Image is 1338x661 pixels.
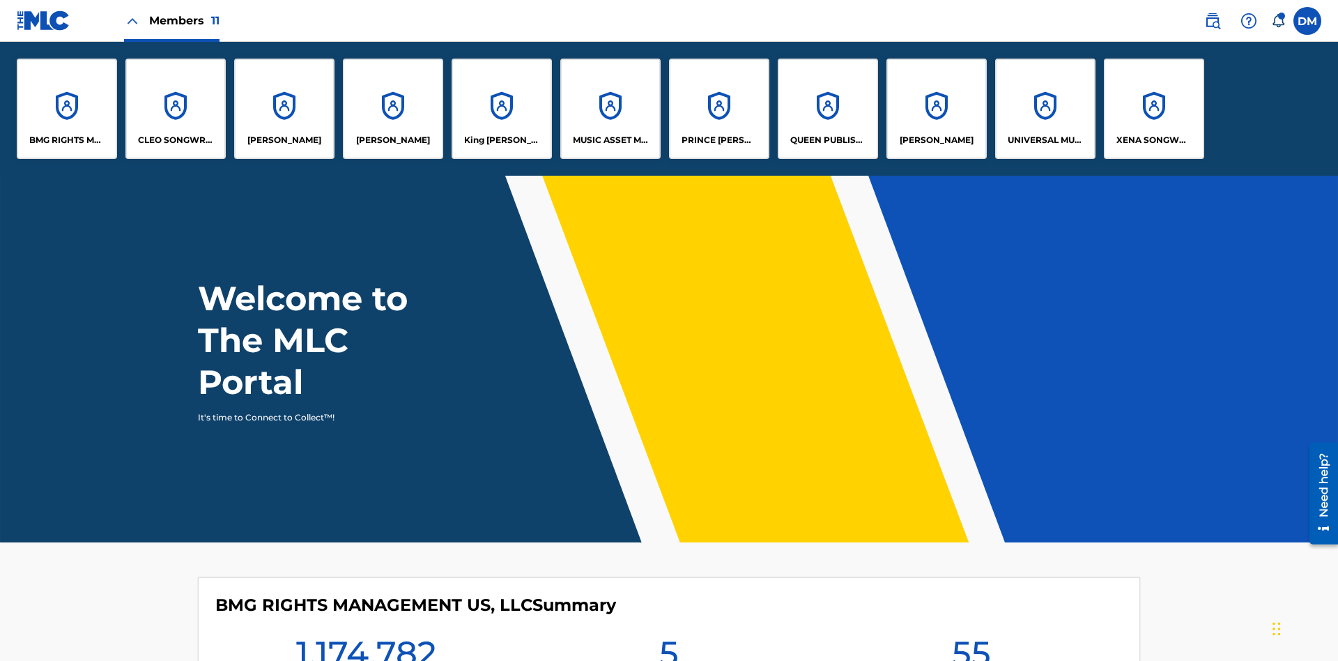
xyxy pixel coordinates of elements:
a: AccountsBMG RIGHTS MANAGEMENT US, LLC [17,59,117,159]
div: User Menu [1293,7,1321,35]
a: Accounts[PERSON_NAME] [343,59,443,159]
img: search [1204,13,1221,29]
a: AccountsKing [PERSON_NAME] [452,59,552,159]
a: Accounts[PERSON_NAME] [234,59,334,159]
p: CLEO SONGWRITER [138,134,214,146]
iframe: Resource Center [1299,437,1338,552]
div: Notifications [1271,14,1285,28]
iframe: Chat Widget [1268,594,1338,661]
img: MLC Logo [17,10,70,31]
p: ELVIS COSTELLO [247,134,321,146]
span: 11 [211,14,220,27]
p: XENA SONGWRITER [1116,134,1192,146]
img: Close [124,13,141,29]
p: PRINCE MCTESTERSON [682,134,758,146]
p: MUSIC ASSET MANAGEMENT (MAM) [573,134,649,146]
p: UNIVERSAL MUSIC PUB GROUP [1008,134,1084,146]
div: Help [1235,7,1263,35]
h1: Welcome to The MLC Portal [198,278,459,403]
p: King McTesterson [464,134,540,146]
p: It's time to Connect to Collect™! [198,411,440,424]
a: AccountsQUEEN PUBLISHA [778,59,878,159]
p: EYAMA MCSINGER [356,134,430,146]
a: Public Search [1199,7,1226,35]
p: QUEEN PUBLISHA [790,134,866,146]
a: AccountsXENA SONGWRITER [1104,59,1204,159]
span: Members [149,13,220,29]
h4: BMG RIGHTS MANAGEMENT US, LLC [215,595,616,616]
a: AccountsCLEO SONGWRITER [125,59,226,159]
p: BMG RIGHTS MANAGEMENT US, LLC [29,134,105,146]
p: RONALD MCTESTERSON [900,134,974,146]
img: help [1240,13,1257,29]
div: Drag [1272,608,1281,650]
a: AccountsMUSIC ASSET MANAGEMENT (MAM) [560,59,661,159]
a: Accounts[PERSON_NAME] [886,59,987,159]
a: AccountsUNIVERSAL MUSIC PUB GROUP [995,59,1095,159]
a: AccountsPRINCE [PERSON_NAME] [669,59,769,159]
